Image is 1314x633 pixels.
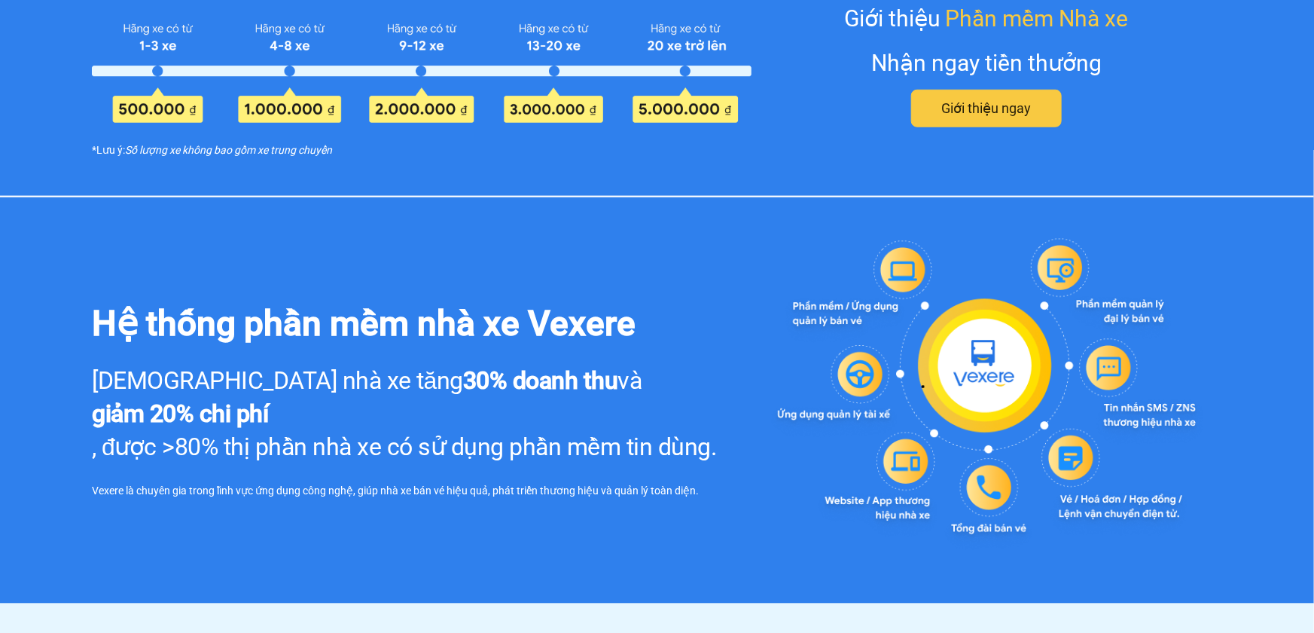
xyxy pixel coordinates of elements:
div: Nhận ngay tiền thưởng [871,45,1102,81]
div: Giới thiệu [845,1,1129,36]
div: Hệ thống phần mềm nhà xe Vexere [92,301,751,345]
strong: 30% doanh thu [463,364,618,397]
span: Giới thiệu ngay [942,98,1032,119]
img: vexere-ecosystem-banner.png [752,234,1222,567]
span: Phần mềm Nhà xe [946,1,1129,36]
strong: giảm 20% chi phí [92,397,268,430]
div: Vexere là chuyên gia trong lĩnh vực ứng dụng công nghệ, giúp nhà xe bán vé hiệu quả, phát triển t... [92,482,751,499]
div: [DEMOGRAPHIC_DATA] nhà xe tăng và , được >80% thị phần nhà xe có sử dụng phần mềm tin dùng. [92,364,751,463]
button: Giới thiệu ngay [911,90,1062,127]
i: Số lượng xe không bao gồm xe trung chuyển [125,142,332,158]
div: *Lưu ý: [92,142,751,158]
img: policy-intruduce-detail.png [92,17,751,123]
